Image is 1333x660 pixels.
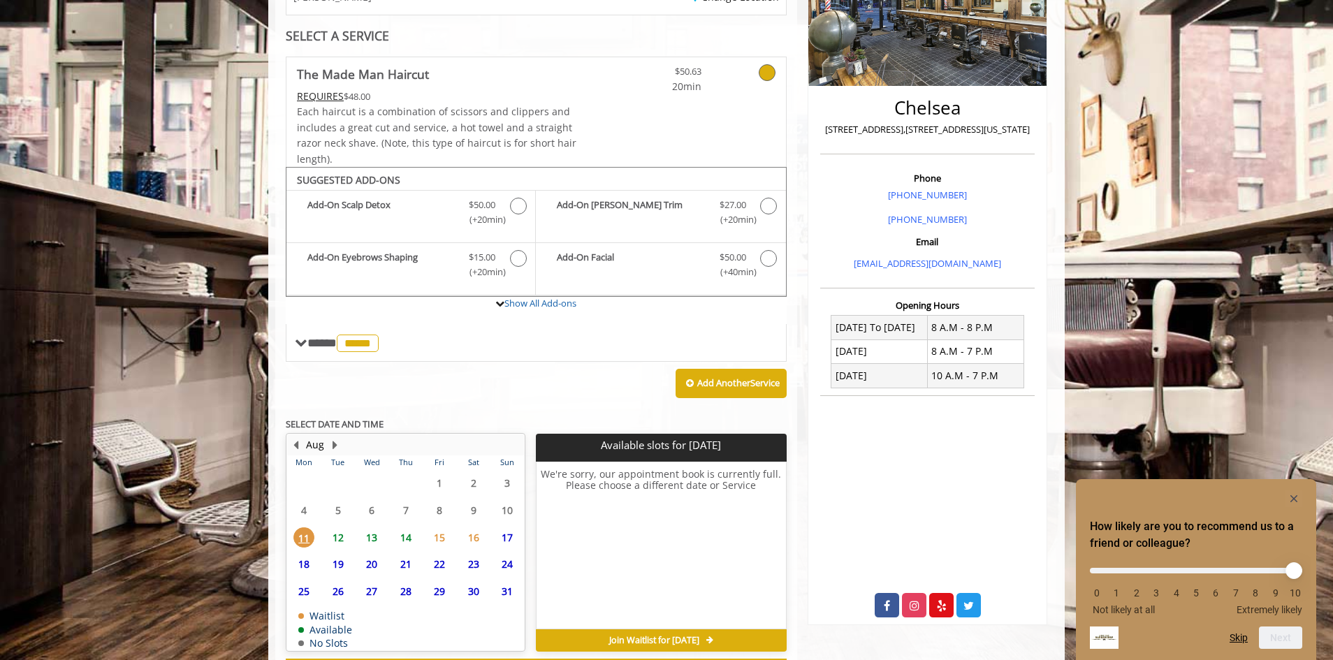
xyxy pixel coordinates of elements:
td: Select day28 [388,578,422,605]
button: Previous Month [290,437,301,453]
span: 29 [429,581,450,601]
b: SELECT DATE AND TIME [286,418,384,430]
li: 2 [1130,587,1144,599]
td: Select day14 [388,524,422,551]
td: Select day19 [321,551,354,578]
span: Join Waitlist for [DATE] [609,635,699,646]
label: Add-On Facial [543,250,778,283]
b: Add Another Service [697,376,780,389]
a: [PHONE_NUMBER] [888,213,967,226]
span: 17 [497,527,518,548]
li: 0 [1090,587,1104,599]
h3: Phone [824,173,1031,183]
span: 28 [395,581,416,601]
td: Select day15 [423,524,456,551]
div: How likely are you to recommend us to a friend or colleague? Select an option from 0 to 10, with ... [1090,557,1302,615]
button: Next Month [329,437,340,453]
span: (+20min ) [462,265,503,279]
button: Next question [1259,626,1302,649]
div: SELECT A SERVICE [286,29,787,43]
td: Select day29 [423,578,456,605]
b: The Made Man Haircut [297,64,429,84]
td: Select day13 [355,524,388,551]
a: [EMAIL_ADDRESS][DOMAIN_NAME] [854,257,1001,270]
td: Select day24 [490,551,525,578]
span: Extremely likely [1237,604,1302,615]
span: 11 [293,527,314,548]
span: 21 [395,554,416,574]
span: 25 [293,581,314,601]
th: Tue [321,455,354,469]
li: 4 [1170,587,1183,599]
li: 9 [1269,587,1283,599]
span: 23 [463,554,484,574]
h3: Email [824,237,1031,247]
td: Available [298,624,352,635]
td: Select day22 [423,551,456,578]
b: Add-On Facial [557,250,705,279]
span: (+20min ) [712,212,753,227]
span: 19 [328,554,349,574]
b: Add-On Eyebrows Shaping [307,250,455,279]
td: Select day27 [355,578,388,605]
span: (+20min ) [462,212,503,227]
span: $50.00 [469,198,495,212]
span: $15.00 [469,250,495,265]
li: 10 [1288,587,1302,599]
th: Wed [355,455,388,469]
span: 22 [429,554,450,574]
li: 3 [1149,587,1163,599]
span: 18 [293,554,314,574]
div: $48.00 [297,89,578,104]
div: The Made Man Haircut Add-onS [286,167,787,297]
b: SUGGESTED ADD-ONS [297,173,400,186]
td: [DATE] [831,364,928,388]
td: Select day26 [321,578,354,605]
span: 14 [395,527,416,548]
span: 20min [619,79,701,94]
button: Hide survey [1285,490,1302,507]
td: Select day30 [456,578,490,605]
a: Show All Add-ons [504,297,576,309]
label: Add-On Eyebrows Shaping [293,250,528,283]
span: $27.00 [720,198,746,212]
td: Select day21 [388,551,422,578]
div: How likely are you to recommend us to a friend or colleague? Select an option from 0 to 10, with ... [1090,490,1302,649]
li: 6 [1209,587,1223,599]
span: $50.00 [720,250,746,265]
span: 27 [361,581,382,601]
span: 30 [463,581,484,601]
td: Select day16 [456,524,490,551]
label: Add-On Scalp Detox [293,198,528,230]
td: Select day23 [456,551,490,578]
h6: We're sorry, our appointment book is currently full. Please choose a different date or Service [537,469,785,624]
span: 31 [497,581,518,601]
td: Waitlist [298,610,352,621]
th: Sun [490,455,525,469]
li: 1 [1109,587,1123,599]
span: (+40min ) [712,265,753,279]
h2: Chelsea [824,98,1031,118]
th: Sat [456,455,490,469]
th: Mon [287,455,321,469]
button: Skip [1230,632,1248,643]
label: Add-On Beard Trim [543,198,778,230]
p: [STREET_ADDRESS],[STREET_ADDRESS][US_STATE] [824,122,1031,137]
td: Select day25 [287,578,321,605]
td: No Slots [298,638,352,648]
td: 8 A.M - 7 P.M [927,339,1024,363]
td: [DATE] To [DATE] [831,316,928,339]
td: Select day12 [321,524,354,551]
h2: How likely are you to recommend us to a friend or colleague? Select an option from 0 to 10, with ... [1090,518,1302,552]
a: $50.63 [619,57,701,94]
span: 13 [361,527,382,548]
b: Add-On [PERSON_NAME] Trim [557,198,705,227]
span: 12 [328,527,349,548]
span: Each haircut is a combination of scissors and clippers and includes a great cut and service, a ho... [297,105,576,165]
td: Select day31 [490,578,525,605]
td: [DATE] [831,339,928,363]
button: Add AnotherService [676,369,787,398]
a: [PHONE_NUMBER] [888,189,967,201]
span: 15 [429,527,450,548]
